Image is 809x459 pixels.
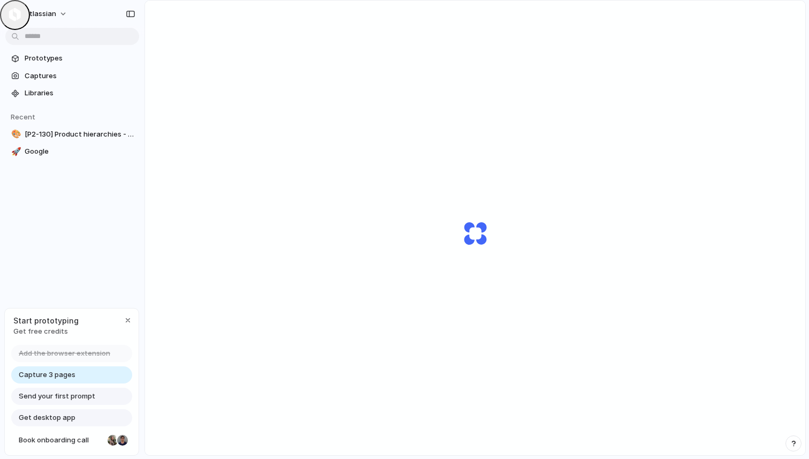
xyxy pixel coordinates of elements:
[25,71,135,81] span: Captures
[5,126,139,142] a: 🎨[P2-130] Product hierarchies - JPD - Jira Product Discovery
[19,412,75,423] span: Get desktop app
[25,88,135,99] span: Libraries
[11,128,19,140] div: 🎨
[19,348,110,359] span: Add the browser extension
[13,315,79,326] span: Start prototyping
[5,50,139,66] a: Prototypes
[19,435,103,446] span: Book onboarding call
[5,85,139,101] a: Libraries
[106,434,119,447] div: Nicole Kubica
[10,129,20,140] button: 🎨
[25,53,135,64] span: Prototypes
[5,68,139,84] a: Captures
[5,5,73,22] button: atlassian
[10,146,20,157] button: 🚀
[25,146,135,157] span: Google
[19,391,95,402] span: Send your first prompt
[11,146,19,158] div: 🚀
[116,434,129,447] div: Christian Iacullo
[19,370,75,380] span: Capture 3 pages
[25,129,135,140] span: [P2-130] Product hierarchies - JPD - Jira Product Discovery
[11,112,35,121] span: Recent
[13,326,79,337] span: Get free credits
[11,432,132,449] a: Book onboarding call
[5,144,139,160] a: 🚀Google
[25,9,56,19] span: atlassian
[11,409,132,426] a: Get desktop app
